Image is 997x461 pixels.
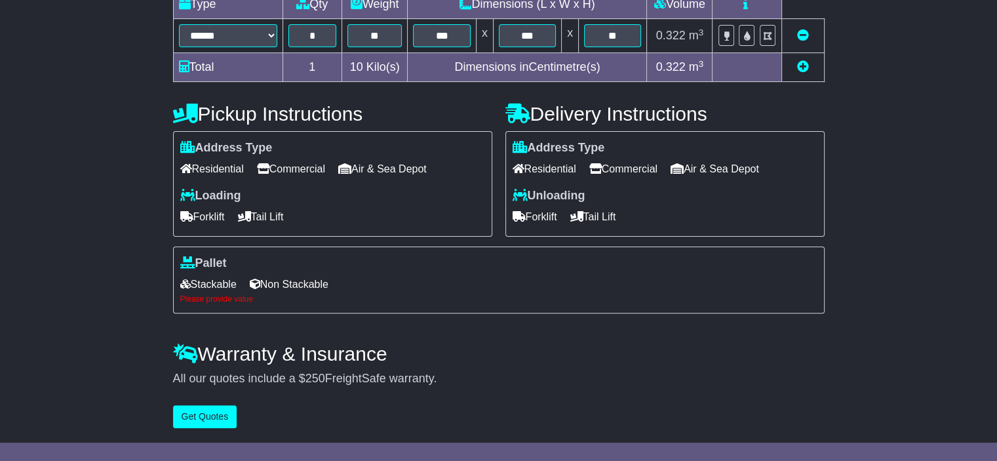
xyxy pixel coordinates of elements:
[689,29,704,42] span: m
[513,189,585,203] label: Unloading
[180,207,225,227] span: Forklift
[513,159,576,179] span: Residential
[180,256,227,271] label: Pallet
[180,189,241,203] label: Loading
[305,372,325,385] span: 250
[238,207,284,227] span: Tail Lift
[562,19,579,53] td: x
[689,60,704,73] span: m
[180,294,817,304] div: Please provide value
[797,60,809,73] a: Add new item
[699,59,704,69] sup: 3
[797,29,809,42] a: Remove this item
[656,60,686,73] span: 0.322
[513,207,557,227] span: Forklift
[342,53,408,82] td: Kilo(s)
[589,159,657,179] span: Commercial
[250,274,328,294] span: Non Stackable
[173,103,492,125] h4: Pickup Instructions
[476,19,493,53] td: x
[408,53,647,82] td: Dimensions in Centimetre(s)
[257,159,325,179] span: Commercial
[283,53,342,82] td: 1
[671,159,759,179] span: Air & Sea Depot
[180,159,244,179] span: Residential
[173,405,237,428] button: Get Quotes
[173,343,825,365] h4: Warranty & Insurance
[699,28,704,37] sup: 3
[173,53,283,82] td: Total
[180,141,273,155] label: Address Type
[338,159,427,179] span: Air & Sea Depot
[180,274,237,294] span: Stackable
[656,29,686,42] span: 0.322
[570,207,616,227] span: Tail Lift
[505,103,825,125] h4: Delivery Instructions
[350,60,363,73] span: 10
[173,372,825,386] div: All our quotes include a $ FreightSafe warranty.
[513,141,605,155] label: Address Type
